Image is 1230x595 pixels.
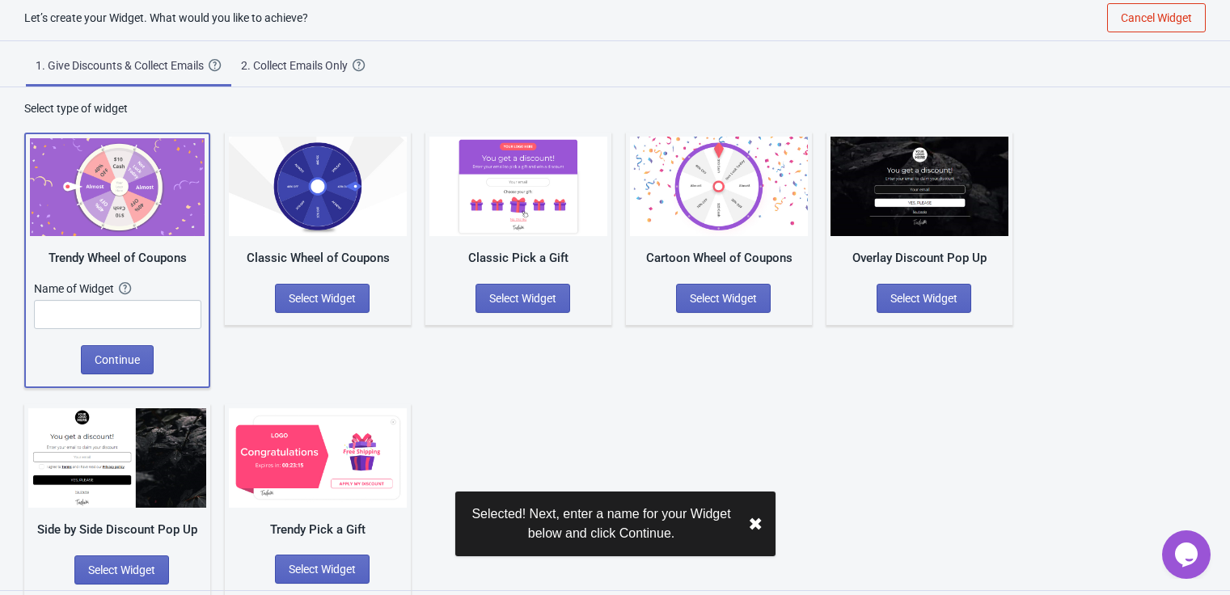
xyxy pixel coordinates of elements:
span: Select Widget [289,563,356,576]
div: Cartoon Wheel of Coupons [630,249,808,268]
img: gift_game_v2.jpg [229,408,407,508]
div: 1. Give Discounts & Collect Emails [36,57,209,74]
span: Cancel Widget [1121,11,1192,24]
div: Trendy Pick a Gift [229,521,407,539]
div: Trendy Wheel of Coupons [30,249,205,268]
button: Cancel Widget [1107,3,1206,32]
div: Overlay Discount Pop Up [831,249,1008,268]
div: Select type of widget [24,100,1206,116]
span: Select Widget [88,563,155,576]
span: Select Widget [890,292,957,305]
button: Select Widget [275,284,370,313]
img: classic_game.jpg [229,137,407,236]
button: Select Widget [476,284,570,313]
div: 2. Collect Emails Only [241,57,353,74]
img: gift_game.jpg [429,137,607,236]
span: Continue [95,353,140,366]
button: Continue [81,345,154,374]
img: cartoon_game.jpg [630,137,808,236]
button: close [748,514,763,534]
button: Select Widget [877,284,971,313]
iframe: chat widget [1162,530,1214,579]
button: Select Widget [676,284,771,313]
div: Name of Widget [34,281,119,297]
span: Select Widget [289,292,356,305]
span: Select Widget [489,292,556,305]
span: Select Widget [690,292,757,305]
div: Selected! Next, enter a name for your Widget below and click Continue. [468,504,735,543]
img: full_screen_popup.jpg [831,137,1008,236]
div: Side by Side Discount Pop Up [28,521,206,539]
button: Select Widget [275,555,370,584]
button: Select Widget [74,555,169,584]
img: regular_popup.jpg [28,408,206,508]
div: Classic Pick a Gift [429,249,607,268]
img: trendy_game.png [30,138,205,236]
div: Classic Wheel of Coupons [229,249,407,268]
